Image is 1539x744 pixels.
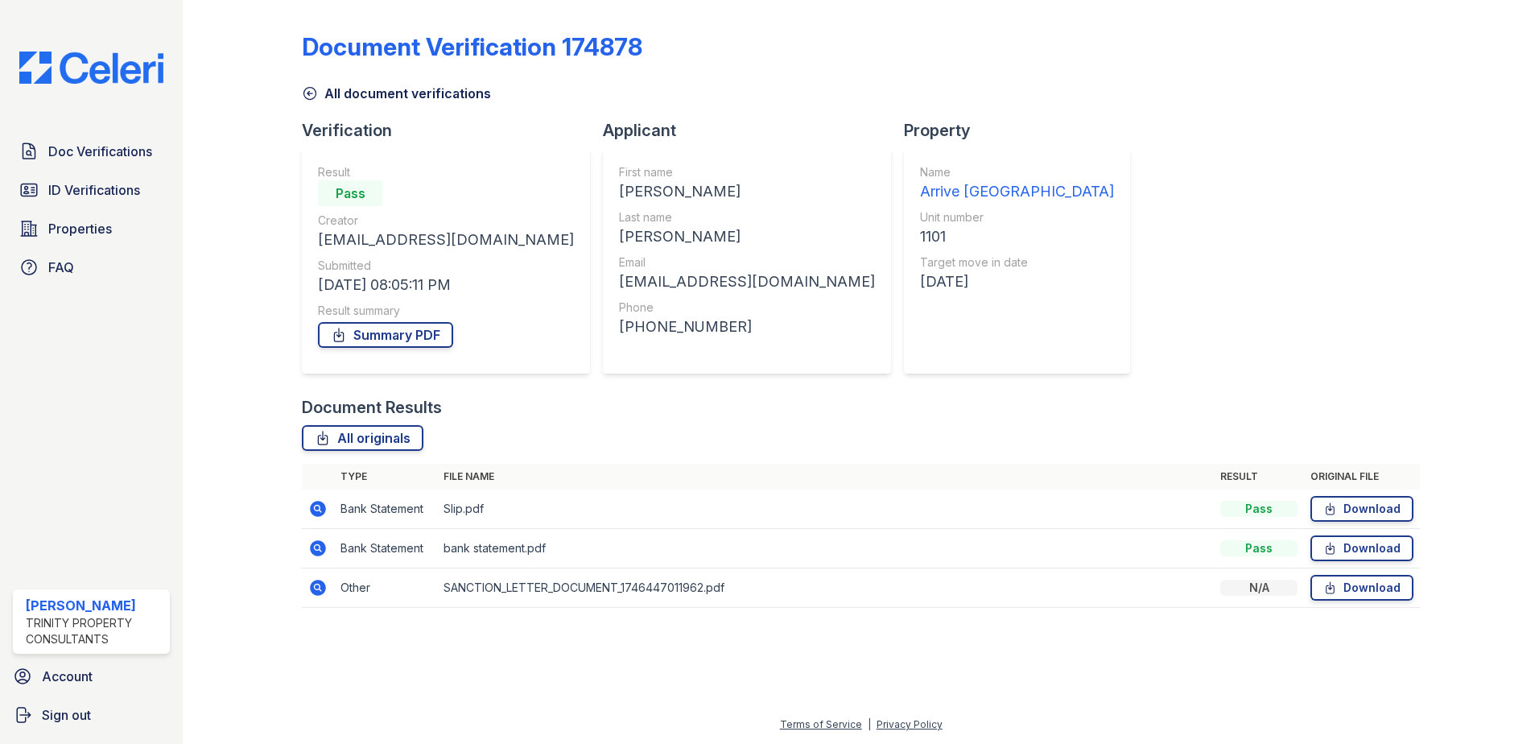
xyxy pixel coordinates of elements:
[48,180,140,200] span: ID Verifications
[920,254,1114,271] div: Target move in date
[318,303,574,319] div: Result summary
[1214,464,1304,490] th: Result
[619,271,875,293] div: [EMAIL_ADDRESS][DOMAIN_NAME]
[318,274,574,296] div: [DATE] 08:05:11 PM
[42,667,93,686] span: Account
[318,213,574,229] div: Creator
[334,529,437,568] td: Bank Statement
[6,52,176,84] img: CE_Logo_Blue-a8612792a0a2168367f1c8372b55b34899dd931a85d93a1a3d3e32e68fde9ad4.png
[437,490,1214,529] td: Slip.pdf
[920,225,1114,248] div: 1101
[1220,580,1298,596] div: N/A
[619,300,875,316] div: Phone
[619,225,875,248] div: [PERSON_NAME]
[302,396,442,419] div: Document Results
[920,180,1114,203] div: Arrive [GEOGRAPHIC_DATA]
[318,322,453,348] a: Summary PDF
[437,529,1214,568] td: bank statement.pdf
[26,615,163,647] div: Trinity Property Consultants
[48,258,74,277] span: FAQ
[920,164,1114,180] div: Name
[619,254,875,271] div: Email
[1304,464,1420,490] th: Original file
[780,718,862,730] a: Terms of Service
[920,164,1114,203] a: Name Arrive [GEOGRAPHIC_DATA]
[334,490,437,529] td: Bank Statement
[302,425,423,451] a: All originals
[920,209,1114,225] div: Unit number
[318,258,574,274] div: Submitted
[13,135,170,167] a: Doc Verifications
[302,32,642,61] div: Document Verification 174878
[334,464,437,490] th: Type
[619,209,875,225] div: Last name
[302,119,603,142] div: Verification
[318,180,382,206] div: Pass
[437,568,1214,608] td: SANCTION_LETTER_DOCUMENT_1746447011962.pdf
[302,84,491,103] a: All document verifications
[318,229,574,251] div: [EMAIL_ADDRESS][DOMAIN_NAME]
[437,464,1214,490] th: File name
[868,718,871,730] div: |
[877,718,943,730] a: Privacy Policy
[48,142,152,161] span: Doc Verifications
[1310,535,1413,561] a: Download
[318,164,574,180] div: Result
[619,180,875,203] div: [PERSON_NAME]
[603,119,904,142] div: Applicant
[6,699,176,731] a: Sign out
[1220,501,1298,517] div: Pass
[1220,540,1298,556] div: Pass
[904,119,1143,142] div: Property
[334,568,437,608] td: Other
[13,251,170,283] a: FAQ
[13,174,170,206] a: ID Verifications
[48,219,112,238] span: Properties
[1471,680,1523,728] iframe: chat widget
[920,271,1114,293] div: [DATE]
[6,660,176,692] a: Account
[13,213,170,245] a: Properties
[42,705,91,725] span: Sign out
[1310,575,1413,601] a: Download
[619,316,875,338] div: [PHONE_NUMBER]
[619,164,875,180] div: First name
[26,596,163,615] div: [PERSON_NAME]
[1310,496,1413,522] a: Download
